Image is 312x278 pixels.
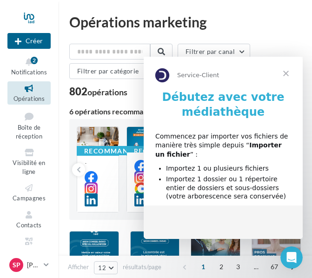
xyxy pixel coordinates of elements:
iframe: Intercom live chat [280,246,303,269]
button: Filtrer par canal [178,44,250,60]
div: opérations [87,88,127,96]
span: Afficher [68,263,89,271]
div: 802 [69,86,127,97]
span: Notifications [11,68,47,76]
a: Campagnes [7,181,51,204]
a: Opérations [7,81,51,104]
span: Contacts [16,221,42,229]
span: 1 [196,259,211,274]
button: Filtrer par catégorie [69,63,154,79]
div: Opérations marketing [69,15,301,29]
iframe: Intercom live chat message [144,57,303,239]
span: 12 [98,264,106,271]
p: [PERSON_NAME] [27,260,40,270]
div: journée mondiale de l'habitat [85,161,111,180]
span: Sp [13,260,20,270]
div: 6 opérations recommandées par votre enseigne [69,108,286,115]
span: Opérations [13,95,45,102]
div: Nouvelle campagne [7,33,51,49]
span: Campagnes [13,194,46,202]
span: Médiathèque [11,248,48,255]
a: Visibilité en ligne [7,146,51,177]
span: Boîte de réception [16,124,42,140]
span: résultats/page [123,263,161,271]
button: 12 [94,261,118,274]
a: Médiathèque [7,234,51,257]
a: Boîte de réception [7,108,51,142]
span: ... [249,259,264,274]
a: Sp [PERSON_NAME] [7,256,51,274]
span: Visibilité en ligne [13,159,45,175]
a: Contacts [7,208,51,231]
span: 2 [214,259,229,274]
div: Recommandé [126,146,195,156]
span: 67 [267,259,282,274]
div: 2 [31,57,38,64]
div: Recommandé [77,146,146,156]
button: Notifications 2 [7,55,51,78]
button: Créer [7,33,51,49]
span: 3 [231,259,246,274]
